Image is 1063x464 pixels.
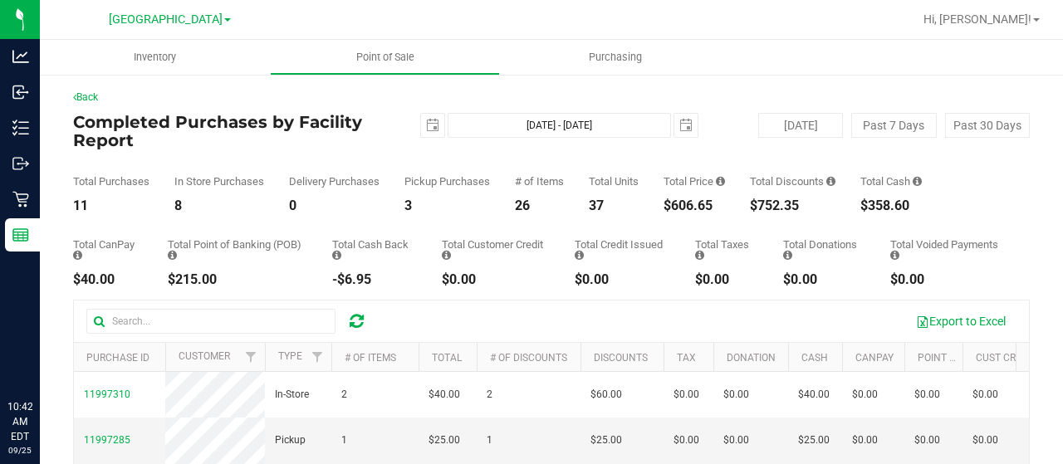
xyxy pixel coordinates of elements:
[289,199,380,212] div: 0
[723,387,749,403] span: $0.00
[341,387,347,403] span: 2
[490,352,567,364] a: # of Discounts
[73,176,149,187] div: Total Purchases
[12,48,29,65] inline-svg: Analytics
[275,432,306,448] span: Pickup
[429,432,460,448] span: $25.00
[84,434,130,446] span: 11997285
[783,250,792,261] i: Sum of all round-up-to-next-dollar total price adjustments for all purchases in the date range.
[332,273,417,286] div: -$6.95
[750,176,835,187] div: Total Discounts
[174,176,264,187] div: In Store Purchases
[674,432,699,448] span: $0.00
[73,199,149,212] div: 11
[890,273,1005,286] div: $0.00
[289,176,380,187] div: Delivery Purchases
[404,176,490,187] div: Pickup Purchases
[589,176,639,187] div: Total Units
[798,432,830,448] span: $25.00
[590,432,622,448] span: $25.00
[442,273,550,286] div: $0.00
[589,199,639,212] div: 37
[238,343,265,371] a: Filter
[860,199,922,212] div: $358.60
[432,352,462,364] a: Total
[758,113,843,138] button: [DATE]
[976,352,1036,364] a: Cust Credit
[945,113,1030,138] button: Past 30 Days
[111,50,198,65] span: Inventory
[7,444,32,457] p: 09/25
[487,387,492,403] span: 2
[674,387,699,403] span: $0.00
[664,176,725,187] div: Total Price
[972,432,998,448] span: $0.00
[86,309,336,334] input: Search...
[750,199,835,212] div: $752.35
[7,399,32,444] p: 10:42 AM EDT
[332,250,341,261] i: Sum of the cash-back amounts from rounded-up electronic payments for all purchases in the date ra...
[17,331,66,381] iframe: Resource center
[73,113,392,149] h4: Completed Purchases by Facility Report
[278,350,302,362] a: Type
[442,250,451,261] i: Sum of the successful, non-voided payments using account credit for all purchases in the date range.
[590,387,622,403] span: $60.00
[345,352,396,364] a: # of Items
[341,432,347,448] span: 1
[851,113,936,138] button: Past 7 Days
[890,250,899,261] i: Sum of all voided payment transaction amounts, excluding tips and transaction fees, for all purch...
[109,12,223,27] span: [GEOGRAPHIC_DATA]
[73,91,98,103] a: Back
[914,387,940,403] span: $0.00
[575,273,670,286] div: $0.00
[677,352,696,364] a: Tax
[304,343,331,371] a: Filter
[515,176,564,187] div: # of Items
[860,176,922,187] div: Total Cash
[695,250,704,261] i: Sum of the total taxes for all purchases in the date range.
[174,199,264,212] div: 8
[826,176,835,187] i: Sum of the discount values applied to the all purchases in the date range.
[913,176,922,187] i: Sum of the successful, non-voided cash payment transactions for all purchases in the date range. ...
[73,273,143,286] div: $40.00
[852,387,878,403] span: $0.00
[695,239,758,261] div: Total Taxes
[716,176,725,187] i: Sum of the total prices of all purchases in the date range.
[275,387,309,403] span: In-Store
[855,352,894,364] a: CanPay
[404,199,490,212] div: 3
[783,239,865,261] div: Total Donations
[12,191,29,208] inline-svg: Retail
[12,120,29,136] inline-svg: Inventory
[500,40,730,75] a: Purchasing
[674,114,698,137] span: select
[73,239,143,261] div: Total CanPay
[890,239,1005,261] div: Total Voided Payments
[12,84,29,100] inline-svg: Inbound
[429,387,460,403] span: $40.00
[914,432,940,448] span: $0.00
[40,40,270,75] a: Inventory
[575,250,584,261] i: Sum of all account credit issued for all refunds from returned purchases in the date range.
[334,50,437,65] span: Point of Sale
[84,388,130,400] span: 11997310
[664,199,725,212] div: $606.65
[332,239,417,261] div: Total Cash Back
[515,199,564,212] div: 26
[918,352,1036,364] a: Point of Banking (POB)
[972,387,998,403] span: $0.00
[12,227,29,243] inline-svg: Reports
[421,114,444,137] span: select
[575,239,670,261] div: Total Credit Issued
[594,352,648,364] a: Discounts
[179,350,230,362] a: Customer
[442,239,550,261] div: Total Customer Credit
[852,432,878,448] span: $0.00
[487,432,492,448] span: 1
[801,352,828,364] a: Cash
[905,307,1016,335] button: Export to Excel
[727,352,776,364] a: Donation
[86,352,149,364] a: Purchase ID
[923,12,1031,26] span: Hi, [PERSON_NAME]!
[723,432,749,448] span: $0.00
